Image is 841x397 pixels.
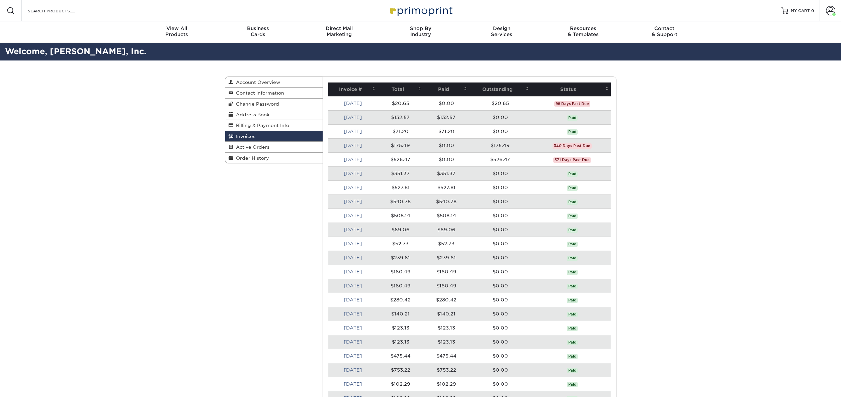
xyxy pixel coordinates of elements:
[423,307,469,321] td: $140.21
[233,80,280,85] span: Account Overview
[553,157,591,163] span: 371 Days Past Due
[469,83,531,96] th: Outstanding
[461,25,542,37] div: Services
[469,363,531,377] td: $0.00
[469,209,531,223] td: $0.00
[377,279,423,293] td: $160.49
[344,353,362,359] a: [DATE]
[344,171,362,176] a: [DATE]
[380,25,461,31] span: Shop By
[423,321,469,335] td: $123.13
[377,110,423,124] td: $132.57
[27,7,92,15] input: SEARCH PRODUCTS.....
[624,25,705,31] span: Contact
[233,134,255,139] span: Invoices
[461,25,542,31] span: Design
[344,213,362,218] a: [DATE]
[811,8,814,13] span: 0
[423,166,469,180] td: $351.37
[469,180,531,194] td: $0.00
[542,21,624,43] a: Resources& Templates
[344,269,362,274] a: [DATE]
[469,265,531,279] td: $0.00
[233,144,269,150] span: Active Orders
[567,129,578,135] span: Paid
[791,8,810,14] span: MY CART
[423,194,469,209] td: $540.78
[624,21,705,43] a: Contact& Support
[377,321,423,335] td: $123.13
[542,25,624,37] div: & Templates
[225,131,323,142] a: Invoices
[136,25,218,37] div: Products
[217,21,299,43] a: BusinessCards
[387,3,454,18] img: Primoprint
[225,120,323,131] a: Billing & Payment Info
[344,311,362,316] a: [DATE]
[469,335,531,349] td: $0.00
[567,171,578,177] span: Paid
[469,279,531,293] td: $0.00
[377,363,423,377] td: $753.22
[469,307,531,321] td: $0.00
[567,382,578,387] span: Paid
[344,297,362,302] a: [DATE]
[423,152,469,166] td: $0.00
[469,321,531,335] td: $0.00
[377,166,423,180] td: $351.37
[217,25,299,37] div: Cards
[567,228,578,233] span: Paid
[469,110,531,124] td: $0.00
[136,25,218,31] span: View All
[567,298,578,303] span: Paid
[377,349,423,363] td: $475.44
[469,251,531,265] td: $0.00
[233,123,289,128] span: Billing & Payment Info
[469,166,531,180] td: $0.00
[344,143,362,148] a: [DATE]
[344,115,362,120] a: [DATE]
[469,194,531,209] td: $0.00
[217,25,299,31] span: Business
[377,251,423,265] td: $239.61
[377,180,423,194] td: $527.81
[567,256,578,261] span: Paid
[567,115,578,121] span: Paid
[469,138,531,152] td: $175.49
[567,340,578,345] span: Paid
[233,90,284,96] span: Contact Information
[469,377,531,391] td: $0.00
[423,124,469,138] td: $71.20
[624,25,705,37] div: & Support
[344,185,362,190] a: [DATE]
[423,237,469,251] td: $52.73
[377,293,423,307] td: $280.42
[225,153,323,163] a: Order History
[469,96,531,110] td: $20.65
[469,223,531,237] td: $0.00
[299,25,380,37] div: Marketing
[344,325,362,330] a: [DATE]
[423,251,469,265] td: $239.61
[423,180,469,194] td: $527.81
[344,129,362,134] a: [DATE]
[567,200,578,205] span: Paid
[377,377,423,391] td: $102.29
[377,152,423,166] td: $526.47
[423,377,469,391] td: $102.29
[567,185,578,191] span: Paid
[377,124,423,138] td: $71.20
[299,21,380,43] a: Direct MailMarketing
[423,349,469,363] td: $475.44
[423,363,469,377] td: $753.22
[225,109,323,120] a: Address Book
[553,143,592,149] span: 340 Days Past Due
[567,354,578,359] span: Paid
[225,99,323,109] a: Change Password
[225,88,323,98] a: Contact Information
[377,265,423,279] td: $160.49
[233,155,269,161] span: Order History
[225,142,323,152] a: Active Orders
[377,83,423,96] th: Total
[380,25,461,37] div: Industry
